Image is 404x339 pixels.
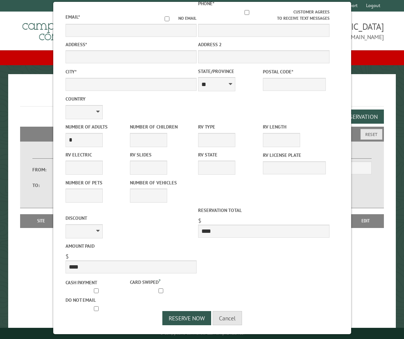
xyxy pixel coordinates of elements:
[65,297,128,304] label: Do not email
[200,10,293,15] input: Customer agrees to receive text messages
[65,253,69,260] span: $
[65,41,197,48] label: Address
[20,15,113,44] img: Campground Commander
[32,182,53,189] label: To:
[65,68,197,75] label: City
[65,179,128,186] label: Number of Pets
[65,279,128,286] label: Cash payment
[198,207,330,214] label: Reservation Total
[65,14,80,20] label: Email
[263,123,325,130] label: RV Length
[65,151,128,158] label: RV Electric
[130,278,193,286] label: Card swiped
[156,15,197,22] label: No email
[213,311,242,325] button: Cancel
[198,217,201,224] span: $
[198,0,214,7] label: Phone
[65,215,197,222] label: Discount
[198,41,330,48] label: Address 2
[320,110,384,124] button: Add a Reservation
[130,179,193,186] label: Number of Vehicles
[65,123,128,130] label: Number of Adults
[65,95,197,102] label: Country
[198,9,330,22] label: Customer agrees to receive text messages
[198,123,261,130] label: RV Type
[198,151,261,158] label: RV State
[24,214,58,228] th: Site
[130,151,193,158] label: RV Slides
[160,331,244,336] small: © Campground Commander LLC. All rights reserved.
[348,214,384,228] th: Edit
[162,311,211,325] button: Reserve Now
[198,68,261,75] label: State/Province
[263,152,325,159] label: RV License Plate
[158,278,160,283] a: ?
[360,129,382,140] button: Reset
[65,243,197,250] label: Amount paid
[32,150,115,159] label: Dates
[20,127,384,141] h2: Filters
[32,166,53,173] label: From:
[156,16,178,21] input: No email
[130,123,193,130] label: Number of Children
[263,68,325,75] label: Postal Code
[20,86,384,107] h1: Reservations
